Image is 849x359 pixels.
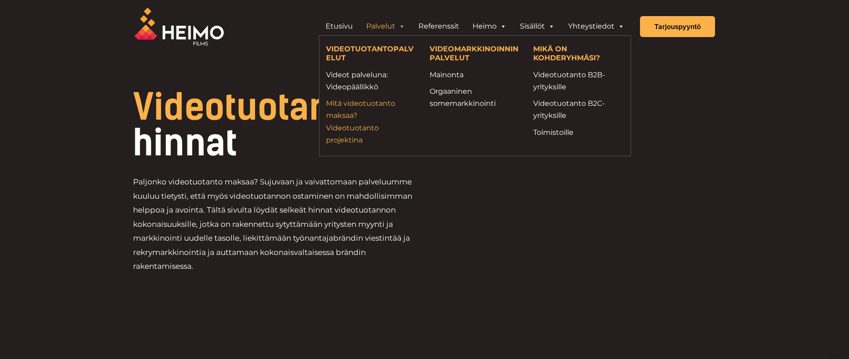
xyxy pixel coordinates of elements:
[513,17,561,35] a: Sisällöt
[561,17,631,35] a: Yhteystiedot
[533,97,623,121] a: Videotuotanto B2C-yrityksille
[133,89,485,161] h1: hinnat
[314,17,636,35] aside: Header Widget 1
[430,69,520,81] a: Mainonta
[133,86,393,129] span: Videotuotannon
[326,45,416,64] h4: VIDEOTUOTANTOPALVELUT
[430,45,520,64] h4: VIDEOMARKKINOINNIN PALVELUT
[533,69,623,93] a: Videotuotanto B2B-yrityksille
[466,17,513,35] a: Heimo
[326,97,416,146] a: Mitä videotuotanto maksaa?Videotuotanto projektina
[640,16,715,37] a: Tarjouspyyntö
[533,126,623,138] a: Toimistoille
[360,17,412,35] a: Palvelut
[533,45,623,64] h4: MIKÄ ON KOHDERYHMÄSI?
[134,8,224,46] img: Heimo Filmsin logo
[412,17,466,35] a: Referenssit
[326,69,416,93] a: Videot palveluna: Videopäällikkö
[133,175,425,274] p: Paljonko videotuotanto maksaa? Sujuvaan ja vaivattomaan palveluumme kuuluu tietysti, että myös vi...
[319,17,360,35] a: Etusivu
[430,85,520,109] a: Orgaaninen somemarkkinointi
